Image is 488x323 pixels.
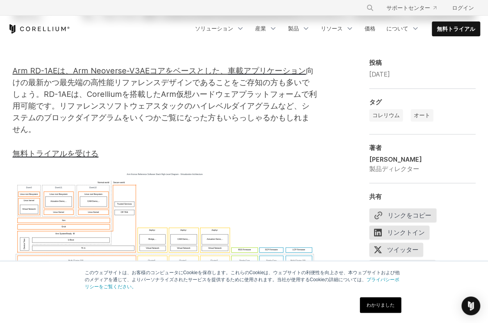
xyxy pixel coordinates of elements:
font: 。RD-1AEは、Corelliumを搭載したArm仮想ハードウェアプラットフォームで利用可能です。リファレンスソフトウェアスタックのハイレベルダイアグラムなど、システムのブロックダイアグラムを... [13,89,317,134]
font: ソリューション [195,25,233,32]
font: [DATE] [369,70,390,78]
font: について [386,25,408,32]
font: タグ [369,98,382,106]
font: 製品 [288,25,299,32]
font: ことをご存知の方も多いでしょう [13,78,309,99]
font: 共有 [369,193,382,200]
font: オート [414,112,430,118]
button: リンクをコピー [369,208,436,222]
font: [PERSON_NAME] [369,155,422,163]
a: ツイッター [369,243,428,260]
div: インターコムメッセンジャーを開く [461,296,480,315]
a: コレリウムホーム [8,24,70,34]
font: サポートセンター [386,4,430,11]
a: フェイスブック [369,260,440,277]
font: リソース [321,25,343,32]
font: 産業 [255,25,266,32]
font: 価格 [365,25,375,32]
a: オート [411,109,433,121]
font: ログイン [452,4,474,11]
a: コレリウム [369,109,403,121]
font: このウェブサイトは、お客様のコンピュータにCookieを保存します。これらのCookieは、ウェブサイトの利便性を向上させ、本ウェブサイトおよび他のメディアを通じて、よりパーソナライズされたサー... [85,270,400,282]
font: 製品ディレクター [369,165,419,173]
div: ナビゲーションメニュー [190,21,480,36]
font: コレリウム [372,112,400,118]
font: リンクトイン [387,228,425,236]
img: kronos_virtualization_high_level_arch (1) [13,172,317,286]
a: 無料トライアルを受ける [13,149,98,158]
a: 車載アプリケーション [228,66,306,75]
button: 検索 [363,1,377,15]
font: 投稿 [369,59,382,66]
font: 著者 [369,144,382,152]
font: 向けの最新かつ最先端の高性能リファレンスデザインである [13,66,314,87]
font: 無料トライアル [437,25,475,32]
font: わかりました [366,302,395,308]
a: わかりました [360,297,401,313]
a: リンクトイン [369,225,434,243]
a: Arm RD-1AEは、Arm Neoverse-V3AEコアをベースとした、 [13,66,228,75]
div: ナビゲーションメニュー [357,1,480,15]
font: ツイッター [387,246,418,253]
